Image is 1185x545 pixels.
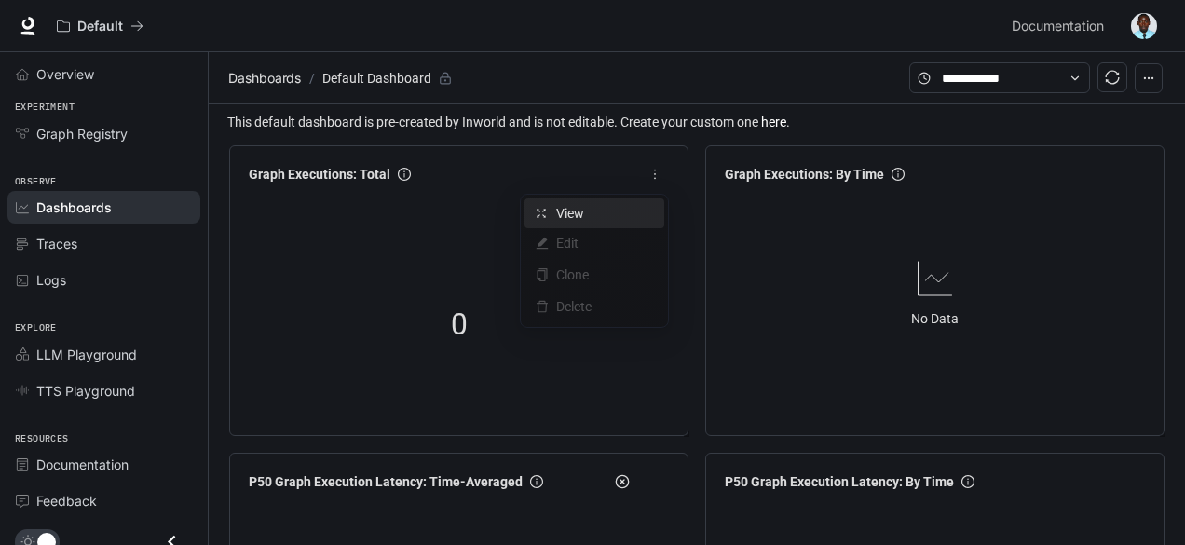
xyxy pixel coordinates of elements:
[536,237,549,250] span: edit
[7,375,200,407] a: TTS Playground
[725,164,884,184] span: Graph Executions: By Time
[319,61,435,96] article: Default Dashboard
[556,265,589,285] span: Clone
[228,67,301,89] span: Dashboards
[536,300,549,313] span: delete
[761,115,786,129] a: here
[7,264,200,296] a: Logs
[36,270,66,290] span: Logs
[48,7,152,45] button: All workspaces
[36,234,77,253] span: Traces
[249,471,523,492] span: P50 Graph Execution Latency: Time-Averaged
[7,448,200,481] a: Documentation
[36,198,112,217] span: Dashboards
[556,233,579,253] span: Edit
[1105,70,1120,85] span: sync
[7,191,200,224] a: Dashboards
[725,471,954,492] span: P50 Graph Execution Latency: By Time
[36,124,128,143] span: Graph Registry
[36,381,135,401] span: TTS Playground
[7,227,200,260] a: Traces
[398,168,411,181] span: info-circle
[530,475,543,488] span: info-circle
[77,19,123,34] p: Default
[1131,13,1157,39] img: User avatar
[892,168,905,181] span: info-circle
[451,302,468,348] span: 0
[227,112,1170,132] span: This default dashboard is pre-created by Inworld and is not editable. Create your custom one .
[36,64,94,84] span: Overview
[556,203,653,224] span: View
[309,68,315,89] span: /
[36,491,97,511] span: Feedback
[536,208,549,219] span: fullscreen
[36,345,137,364] span: LLM Playground
[7,338,200,371] a: LLM Playground
[7,117,200,150] a: Graph Registry
[1004,7,1118,45] a: Documentation
[911,308,959,329] article: No Data
[224,67,306,89] button: Dashboards
[36,455,129,474] span: Documentation
[7,484,200,517] a: Feedback
[1012,15,1104,38] span: Documentation
[641,160,669,188] span: more
[556,296,592,317] span: Delete
[536,268,549,281] span: copy
[1125,7,1163,45] button: User avatar
[961,475,974,488] span: info-circle
[7,58,200,90] a: Overview
[249,164,390,184] span: Graph Executions: Total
